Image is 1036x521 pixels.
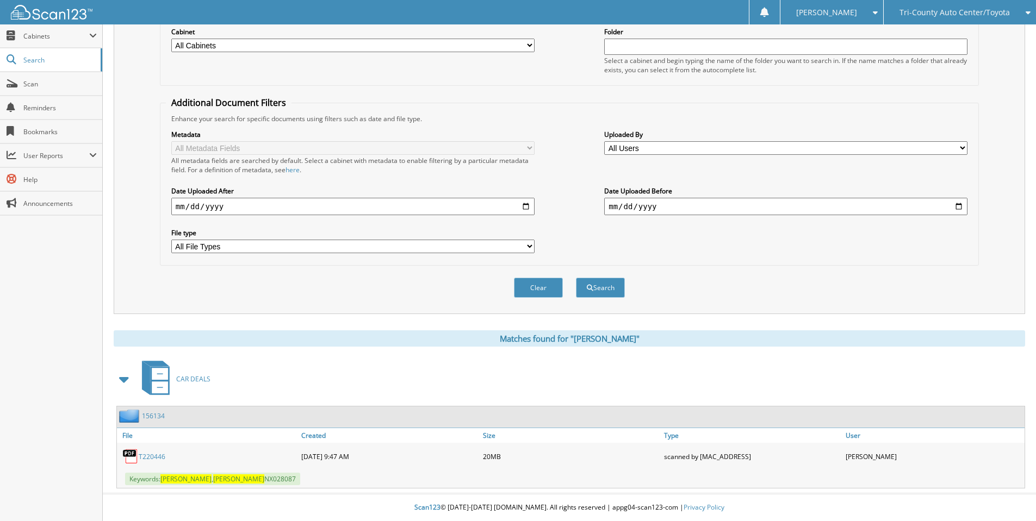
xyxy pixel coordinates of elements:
[604,130,967,139] label: Uploaded By
[23,32,89,41] span: Cabinets
[286,165,300,174] a: here
[139,452,165,461] a: T220446
[23,103,97,112] span: Reminders
[23,175,97,184] span: Help
[114,330,1025,347] div: Matches found for "[PERSON_NAME]"
[166,97,291,109] legend: Additional Document Filters
[171,198,535,215] input: start
[171,130,535,139] label: Metadata
[843,445,1025,467] div: [PERSON_NAME]
[604,56,967,74] div: Select a cabinet and begin typing the name of the folder you want to search in. If the name match...
[843,428,1025,443] a: User
[299,445,480,467] div: [DATE] 9:47 AM
[796,9,857,16] span: [PERSON_NAME]
[171,27,535,36] label: Cabinet
[480,445,662,467] div: 20MB
[576,278,625,298] button: Search
[684,503,724,512] a: Privacy Policy
[171,156,535,174] div: All metadata fields are searched by default. Select a cabinet with metadata to enable filtering b...
[604,186,967,196] label: Date Uploaded Before
[171,186,535,196] label: Date Uploaded After
[299,428,480,443] a: Created
[23,55,95,65] span: Search
[11,5,92,20] img: scan123-logo-white.svg
[142,411,165,420] a: 156134
[661,428,843,443] a: Type
[213,474,264,484] span: [PERSON_NAME]
[23,79,97,89] span: Scan
[103,494,1036,521] div: © [DATE]-[DATE] [DOMAIN_NAME]. All rights reserved | appg04-scan123-com |
[166,114,973,123] div: Enhance your search for specific documents using filters such as date and file type.
[604,198,967,215] input: end
[117,428,299,443] a: File
[125,473,300,485] span: Keywords: , NX028087
[176,374,210,384] span: CAR DEALS
[122,448,139,464] img: PDF.png
[661,445,843,467] div: scanned by [MAC_ADDRESS]
[171,228,535,237] label: File type
[23,199,97,208] span: Announcements
[414,503,441,512] span: Scan123
[480,428,662,443] a: Size
[23,127,97,136] span: Bookmarks
[982,469,1036,521] iframe: Chat Widget
[160,474,212,484] span: [PERSON_NAME]
[119,409,142,423] img: folder2.png
[604,27,967,36] label: Folder
[514,278,563,298] button: Clear
[899,9,1010,16] span: Tri-County Auto Center/Toyota
[23,151,89,160] span: User Reports
[135,357,210,400] a: CAR DEALS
